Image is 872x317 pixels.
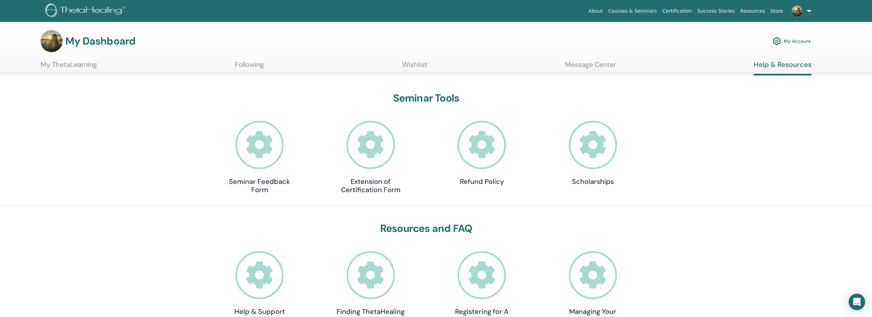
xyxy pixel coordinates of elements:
[41,60,97,74] a: My ThetaLearning
[792,5,803,16] img: default.jpg
[559,177,627,186] h4: Scholarships
[849,294,865,310] div: Open Intercom Messenger
[225,307,294,316] h4: Help & Support
[336,121,405,194] a: Extension of Certification Form
[41,30,63,52] img: default.jpg
[225,177,294,194] h4: Seminar Feedback Form
[586,5,605,17] a: About
[448,121,516,186] a: Refund Policy
[606,5,660,17] a: Courses & Seminars
[565,60,616,74] a: Message Center
[65,35,135,47] h3: My Dashboard
[738,5,768,17] a: Resources
[336,177,405,194] h4: Extension of Certification Form
[768,5,786,17] a: Store
[773,35,781,47] img: cog.svg
[695,5,738,17] a: Success Stories
[225,251,294,316] a: Help & Support
[45,3,128,19] img: logo.png
[660,5,694,17] a: Certification
[448,177,516,186] h4: Refund Policy
[559,121,627,186] a: Scholarships
[225,222,627,235] h3: Resources and FAQ
[235,60,264,74] a: Following
[773,34,811,49] a: My Account
[225,92,627,104] h3: Seminar Tools
[402,60,427,74] a: Wishlist
[754,60,812,75] a: Help & Resources
[225,121,294,194] a: Seminar Feedback Form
